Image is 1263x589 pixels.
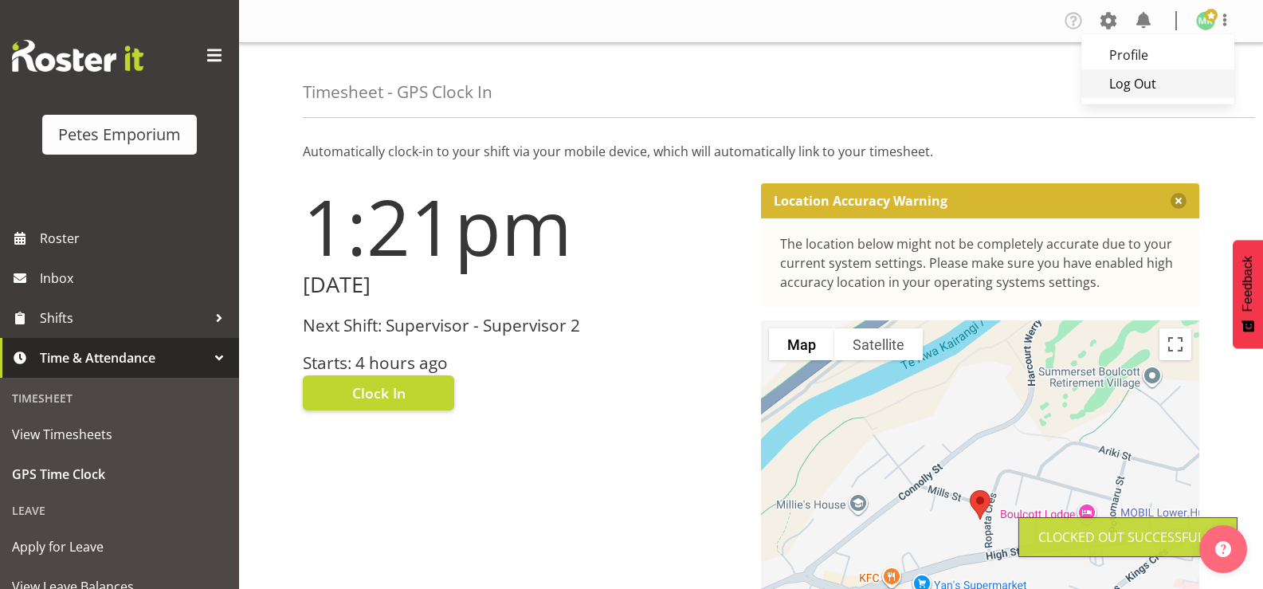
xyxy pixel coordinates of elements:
[1038,528,1218,547] div: Clocked out Successfully
[1196,11,1215,30] img: melanie-richardson713.jpg
[352,383,406,403] span: Clock In
[12,422,227,446] span: View Timesheets
[40,226,231,250] span: Roster
[40,346,207,370] span: Time & Attendance
[1241,256,1255,312] span: Feedback
[4,494,235,527] div: Leave
[1081,69,1234,98] a: Log Out
[58,123,181,147] div: Petes Emporium
[834,328,923,360] button: Show satellite imagery
[1081,41,1234,69] a: Profile
[4,527,235,567] a: Apply for Leave
[4,454,235,494] a: GPS Time Clock
[1171,193,1187,209] button: Close message
[303,273,742,297] h2: [DATE]
[303,316,742,335] h3: Next Shift: Supervisor - Supervisor 2
[303,354,742,372] h3: Starts: 4 hours ago
[769,328,834,360] button: Show street map
[4,382,235,414] div: Timesheet
[303,83,492,101] h4: Timesheet - GPS Clock In
[1159,328,1191,360] button: Toggle fullscreen view
[303,142,1199,161] p: Automatically clock-in to your shift via your mobile device, which will automatically link to you...
[12,40,143,72] img: Rosterit website logo
[12,462,227,486] span: GPS Time Clock
[12,535,227,559] span: Apply for Leave
[1215,541,1231,557] img: help-xxl-2.png
[1233,240,1263,348] button: Feedback - Show survey
[774,193,947,209] p: Location Accuracy Warning
[4,414,235,454] a: View Timesheets
[40,306,207,330] span: Shifts
[780,234,1181,292] div: The location below might not be completely accurate due to your current system settings. Please m...
[303,183,742,269] h1: 1:21pm
[40,266,231,290] span: Inbox
[303,375,454,410] button: Clock In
